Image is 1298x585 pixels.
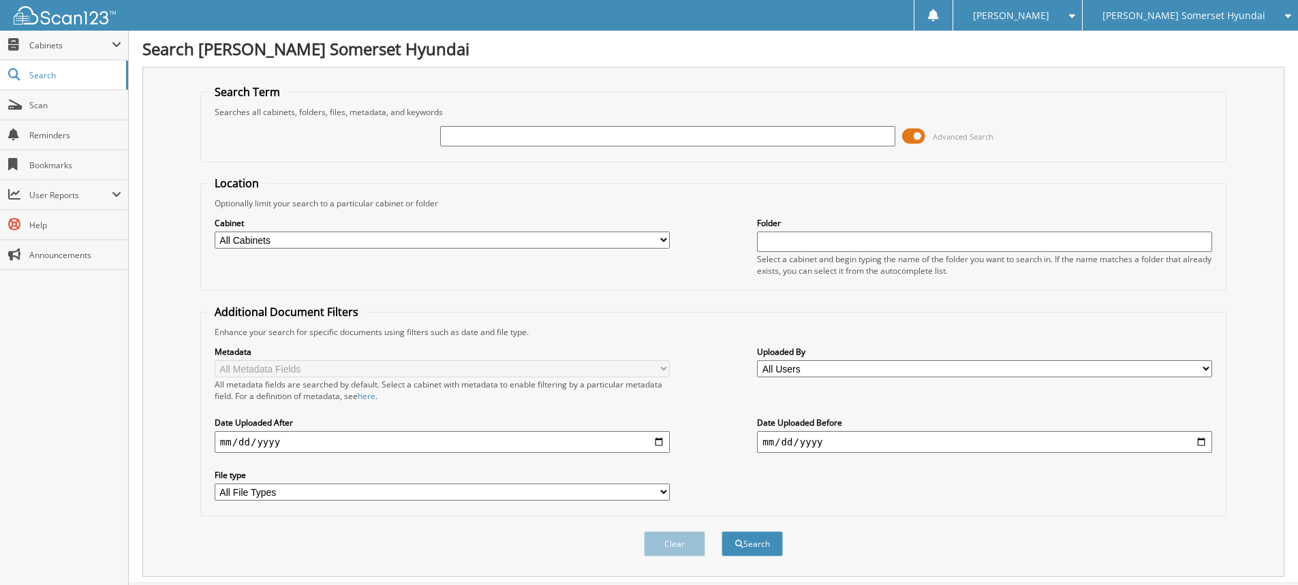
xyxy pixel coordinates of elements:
img: scan123-logo-white.svg [14,6,116,25]
label: Date Uploaded Before [757,417,1212,428]
legend: Additional Document Filters [208,304,365,319]
input: end [757,431,1212,453]
button: Clear [644,531,705,556]
span: Cabinets [29,39,112,51]
div: Select a cabinet and begin typing the name of the folder you want to search in. If the name match... [757,253,1212,276]
label: Cabinet [215,217,670,229]
span: Scan [29,99,121,111]
a: here [358,390,375,402]
label: Uploaded By [757,346,1212,358]
label: Metadata [215,346,670,358]
label: Date Uploaded After [215,417,670,428]
legend: Search Term [208,84,287,99]
span: Announcements [29,249,121,261]
button: Search [722,531,783,556]
span: Search [29,69,119,81]
span: Bookmarks [29,159,121,171]
span: [PERSON_NAME] Somerset Hyundai [1102,12,1265,20]
span: Reminders [29,129,121,141]
div: Optionally limit your search to a particular cabinet or folder [208,197,1219,209]
span: Advanced Search [933,131,993,142]
legend: Location [208,176,266,191]
input: start [215,431,670,453]
h1: Search [PERSON_NAME] Somerset Hyundai [142,37,1284,60]
label: File type [215,469,670,481]
div: Searches all cabinets, folders, files, metadata, and keywords [208,106,1219,118]
span: User Reports [29,189,112,201]
div: All metadata fields are searched by default. Select a cabinet with metadata to enable filtering b... [215,379,670,402]
span: [PERSON_NAME] [973,12,1049,20]
label: Folder [757,217,1212,229]
span: Help [29,219,121,231]
div: Enhance your search for specific documents using filters such as date and file type. [208,326,1219,338]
